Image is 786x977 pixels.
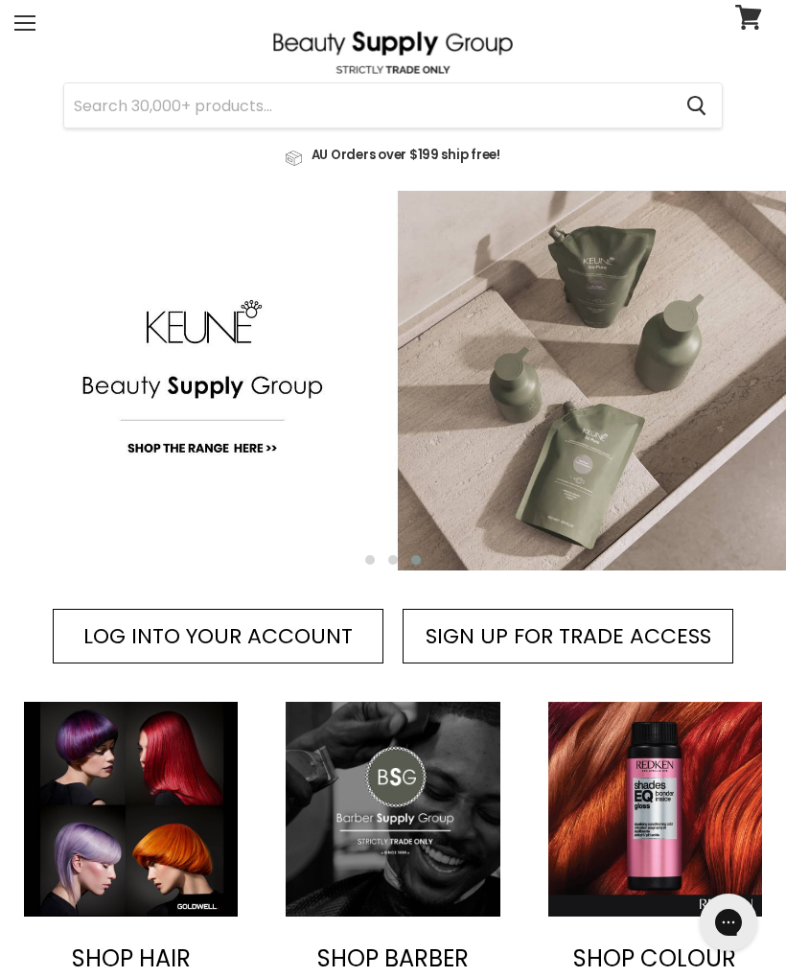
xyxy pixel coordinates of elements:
input: Search [64,83,671,128]
span: SIGN UP FOR TRADE ACCESS [426,621,711,651]
iframe: Gorgias live chat messenger [690,887,767,958]
a: SIGN UP FOR TRADE ACCESS [403,609,733,663]
span: LOG INTO YOUR ACCOUNT [83,621,353,651]
span: SHOP COLOUR [573,942,736,974]
button: Search [671,83,722,128]
a: LOG INTO YOUR ACCOUNT [53,609,383,663]
span: SHOP HAIR [72,942,191,974]
form: Product [63,82,723,128]
span: SHOP BARBER [317,942,469,974]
